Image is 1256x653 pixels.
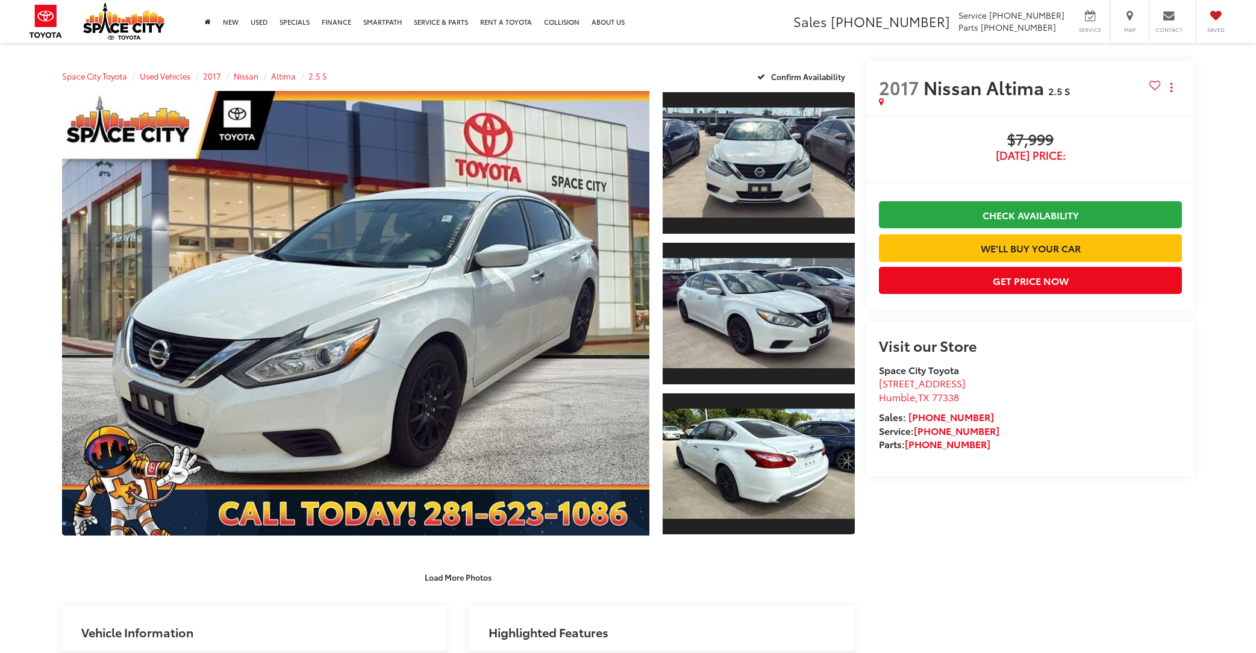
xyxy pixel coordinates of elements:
strong: Space City Toyota [879,363,959,376]
span: [STREET_ADDRESS] [879,376,966,390]
button: Confirm Availability [751,66,855,87]
span: Sales: [879,410,906,423]
span: TX [918,390,930,404]
h2: Highlighted Features [489,625,608,639]
a: [PHONE_NUMBER] [914,423,999,437]
span: [PHONE_NUMBER] [981,21,1056,33]
span: Parts [958,21,978,33]
span: Contact [1155,26,1183,34]
strong: Service: [879,423,999,437]
img: Space City Toyota [83,2,164,40]
a: Expand Photo 2 [663,242,854,386]
span: [DATE] Price: [879,149,1183,161]
span: [PHONE_NUMBER] [989,9,1064,21]
strong: Parts: [879,437,990,451]
a: Check Availability [879,201,1183,228]
span: 2.5 S [1048,84,1070,98]
span: Service [1076,26,1104,34]
h2: Visit our Store [879,337,1183,353]
a: Expand Photo 3 [663,392,854,536]
a: Space City Toyota [62,70,127,81]
span: dropdown dots [1170,83,1172,92]
span: Sales [793,11,827,31]
a: Used Vehicles [140,70,190,81]
button: Get Price Now [879,267,1183,294]
span: Saved [1202,26,1229,34]
a: [PHONE_NUMBER] [905,437,990,451]
a: Nissan [234,70,258,81]
a: Expand Photo 1 [663,91,854,235]
span: Service [958,9,987,21]
img: 2017 Nissan Altima 2.5 S [661,108,857,218]
span: $7,999 [879,131,1183,149]
span: , [879,390,959,404]
button: Load More Photos [416,566,500,587]
span: Nissan Altima [923,74,1048,100]
a: Expand Photo 0 [62,91,650,536]
span: Map [1116,26,1143,34]
span: [PHONE_NUMBER] [831,11,950,31]
a: [STREET_ADDRESS] Humble,TX 77338 [879,376,966,404]
a: We'll Buy Your Car [879,234,1183,261]
img: 2017 Nissan Altima 2.5 S [661,258,857,369]
span: Humble [879,390,915,404]
a: 2.5 S [308,70,327,81]
span: 2017 [879,74,919,100]
a: 2017 [203,70,221,81]
a: [PHONE_NUMBER] [908,410,994,423]
a: Altima [271,70,296,81]
h2: Vehicle Information [81,625,193,639]
span: 77338 [932,390,959,404]
img: 2017 Nissan Altima 2.5 S [661,409,857,519]
span: Confirm Availability [771,71,845,82]
button: Actions [1161,77,1182,98]
img: 2017 Nissan Altima 2.5 S [56,89,655,538]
